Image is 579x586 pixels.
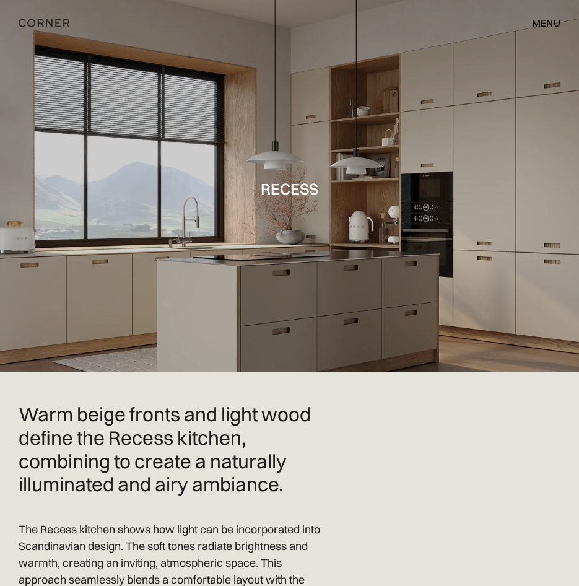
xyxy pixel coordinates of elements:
[261,180,318,197] h1: Recess
[19,15,107,31] a: home
[532,18,560,28] div: menu
[520,12,560,33] div: menu
[19,403,328,496] h2: Warm beige fronts and light wood define the Recess kitchen, combining to create a naturally illum...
